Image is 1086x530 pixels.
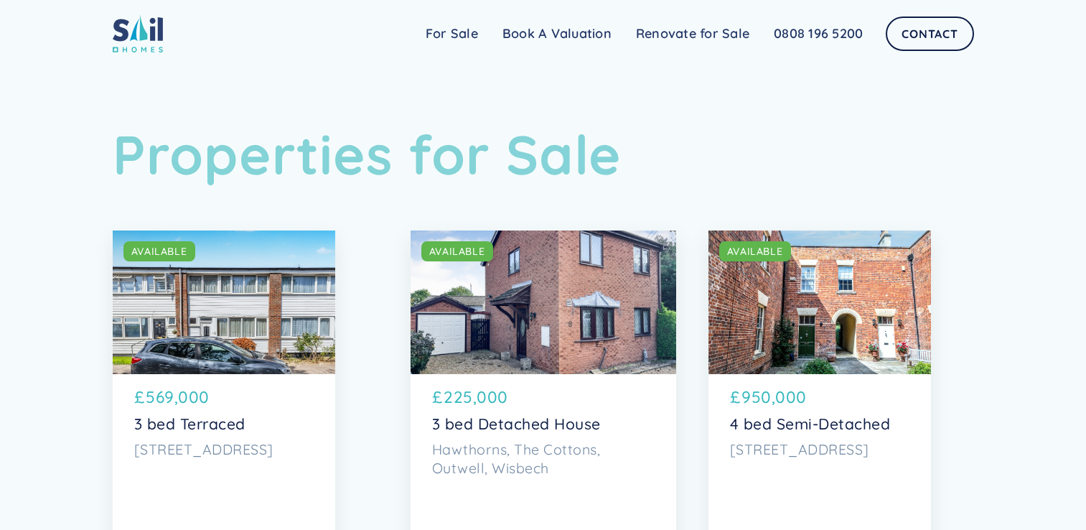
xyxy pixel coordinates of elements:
[727,244,783,259] div: AVAILABLE
[113,14,163,52] img: sail home logo colored
[432,440,655,477] p: Hawthorns, The Cottons, Outwell, Wisbech
[444,385,508,409] p: 225,000
[490,19,624,48] a: Book A Valuation
[741,385,807,409] p: 950,000
[624,19,762,48] a: Renovate for Sale
[432,415,655,433] p: 3 bed Detached House
[413,19,490,48] a: For Sale
[730,440,909,459] p: [STREET_ADDRESS]
[134,440,314,459] p: [STREET_ADDRESS]
[730,415,909,433] p: 4 bed Semi-Detached
[762,19,875,48] a: 0808 196 5200
[134,385,145,409] p: £
[131,244,187,259] div: AVAILABLE
[134,415,314,433] p: 3 bed Terraced
[730,385,741,409] p: £
[886,17,973,51] a: Contact
[429,244,485,259] div: AVAILABLE
[432,385,443,409] p: £
[113,122,974,187] h1: Properties for Sale
[146,385,210,409] p: 569,000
